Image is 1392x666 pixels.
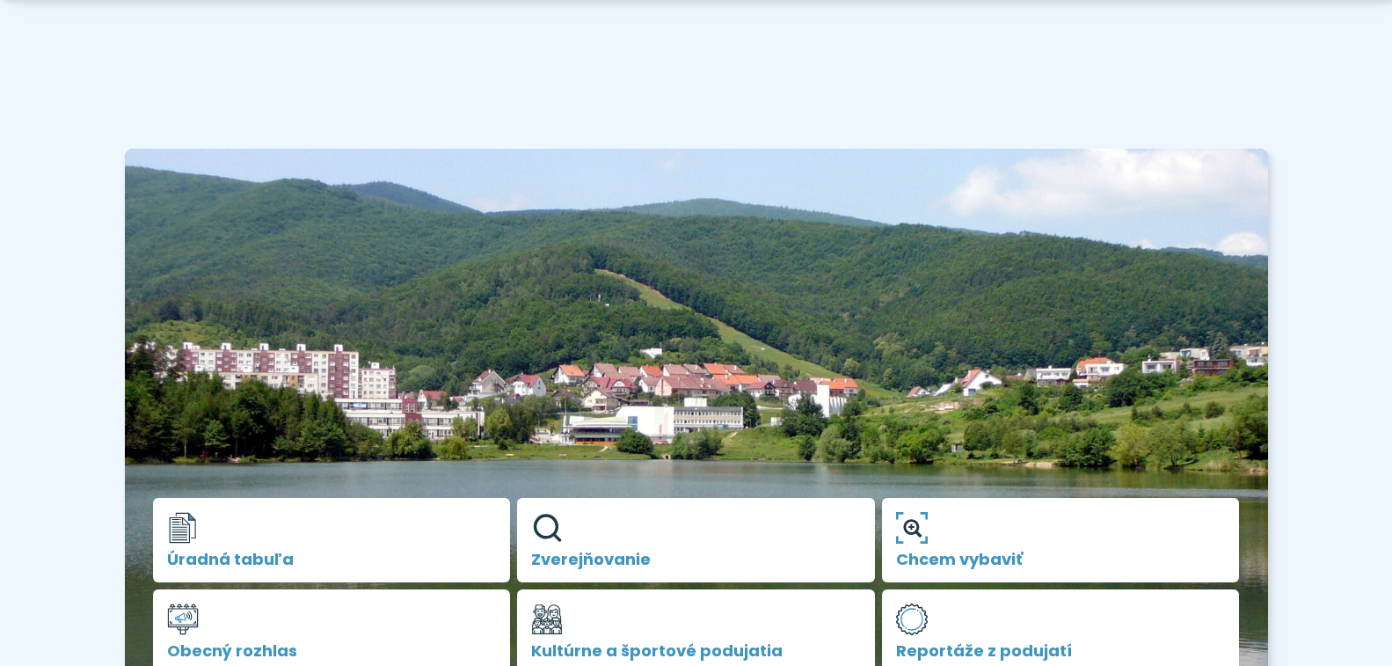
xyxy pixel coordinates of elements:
span: Obecný rozhlas [167,642,497,660]
span: Kultúrne a športové podujatia [531,642,861,660]
a: Zverejňovanie [517,498,875,582]
span: Chcem vybaviť [896,551,1226,568]
span: Zverejňovanie [531,551,861,568]
span: Reportáže z podujatí [896,642,1226,660]
span: Úradná tabuľa [167,551,497,568]
a: Chcem vybaviť [882,498,1240,582]
a: Úradná tabuľa [153,498,511,582]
